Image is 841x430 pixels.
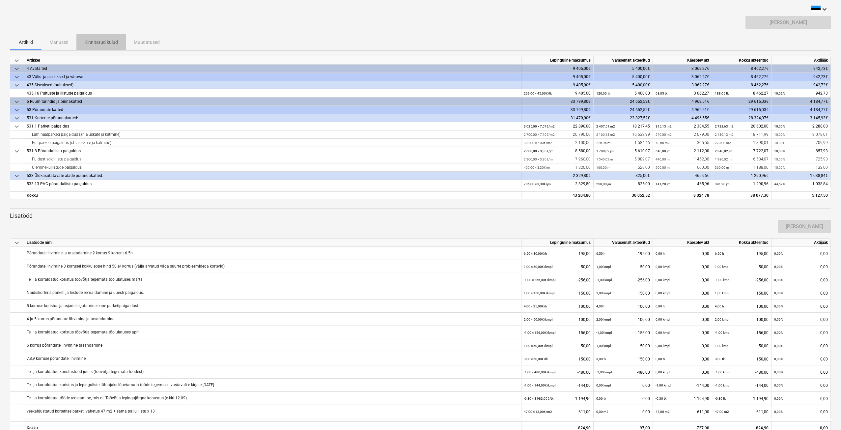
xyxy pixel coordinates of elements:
[774,191,828,200] div: 5 127,50
[774,384,783,387] small: 0,00%
[27,343,102,348] p: 6 korrus põrandate lihvimine tasandamine
[774,357,783,361] small: 0,00%
[596,344,611,348] small: 1,00 kmpl
[715,278,730,282] small: -1,00 kmpl
[774,260,828,273] div: 0,00
[774,313,828,326] div: 0,00
[715,260,769,273] div: 50,00
[524,326,591,339] div: -156,00
[656,125,672,128] small: 315,13 m2
[771,65,831,73] div: 942,73€
[27,139,518,147] div: Puitparketi paigaldus (sh aluskate ja katmine)
[774,166,785,169] small: 10,00%
[774,247,828,260] div: 0,00
[594,81,653,89] div: 5 400,00€
[13,73,21,81] span: keyboard_arrow_down
[596,158,613,161] small: 1 540,02 m
[771,56,831,65] div: Aktijääk
[524,265,552,269] small: 1,00 × 50,00€ / kmpl
[774,122,828,130] div: 2 288,00
[653,172,712,180] div: 465,96€
[27,290,144,296] p: Näidiskorteris parketi ja liistude eemaldamine ja uuesti paigaldus.
[653,239,712,247] div: Käesolev akt
[27,277,142,282] p: Tellija korraldatud koristus töövõtja tegemata töö ulatuses märts
[524,158,553,161] small: 2 200,00 × 3,30€ / m
[27,382,214,388] p: Tellija korraldatud koristus ja lepinguliste tähtajaks lõpetamata tööde tegemised vastavalt e-kir...
[521,73,594,81] div: 9 405,00€
[712,172,771,180] div: 1 290,96€
[653,56,712,65] div: Käesolev akt
[596,286,650,300] div: 150,00
[656,147,709,155] div: 2 112,00
[596,252,605,255] small: 6,50 h
[656,191,709,200] div: 8 024,78
[596,247,650,260] div: 195,00
[27,330,141,335] p: Tellija korraldatud koristus töövõtja tegemata töö ulatuses aprill
[715,163,769,172] div: 1 188,00
[524,166,550,169] small: 400,00 × 3,30€ / m
[656,158,670,161] small: 440,00 m
[524,260,591,273] div: 50,00
[774,304,783,308] small: 0,00%
[774,273,828,287] div: 0,00
[715,89,769,98] div: 8 462,27
[715,384,730,387] small: -1,00 kmpl
[656,384,671,387] small: -1,00 kmpl
[521,81,594,89] div: 9 405,00€
[715,265,729,269] small: 1,00 kmpl
[656,182,670,186] small: 141,20 jm
[27,147,518,155] div: 531.8 Põrandaliistu paigaldus
[521,106,594,114] div: 33 799,80€
[596,163,650,172] div: 528,00
[596,339,650,353] div: 50,00
[774,92,785,95] small: 10,02%
[656,92,667,95] small: 68,05 tk
[524,357,548,361] small: 3,00 × 50,00€ / tk
[774,331,783,334] small: 0,00%
[656,163,709,172] div: 660,00
[712,106,771,114] div: 29 615,03€
[521,56,594,65] div: Lepinguline maksumus
[13,57,21,65] span: keyboard_arrow_down
[521,239,594,247] div: Lepinguline maksumus
[656,379,709,392] div: -144,00
[656,352,709,366] div: 0,00
[596,155,650,163] div: 5 082,07
[596,122,650,130] div: 18 217,45
[27,89,518,98] div: 435.16 Puituste ja liistude paigaldus
[712,73,771,81] div: 8 462,27€
[524,370,555,374] small: -1,00 × 480,00€ / kmpl
[524,139,591,147] div: 2 100,00
[27,98,518,106] div: 5 Ruumitarindid ja pinnakatted
[596,147,650,155] div: 5 610,07
[656,247,709,260] div: 0,00
[27,356,86,361] p: 7,8,9 korruse põrandate lihvimine
[524,365,591,379] div: -480,00
[524,141,552,145] small: 300,00 × 7,00€ / m2
[656,139,709,147] div: 305,55
[524,304,547,308] small: 4,00 × 25,00€ / h
[521,98,594,106] div: 33 799,80€
[653,73,712,81] div: 3 062,27€
[27,172,518,180] div: 533 Üldkasutatavate alade põrandakatted:
[771,73,831,81] div: 942,73€
[13,123,21,130] span: keyboard_arrow_down
[596,273,650,287] div: -256,00
[524,318,552,321] small: 2,00 × 50,00€ / kmpl
[774,344,783,348] small: 0,00%
[521,65,594,73] div: 9 405,00€
[524,155,591,163] div: 7 260,00
[13,239,21,247] span: keyboard_arrow_down
[596,141,612,145] small: 226,35 m2
[774,89,828,98] div: 942,73
[24,191,521,199] div: Kokku
[524,89,591,98] div: 9 405,00
[596,313,650,326] div: 100,00
[653,106,712,114] div: 4 962,51€
[774,139,828,147] div: 209,99
[524,252,547,255] small: 6,50 × 30,00€ / h
[524,273,591,287] div: -256,00
[524,92,552,95] small: 209,00 × 45,00€ / tk
[27,81,518,89] div: 435 Siseuksed (puituksed):
[715,92,729,95] small: 188,05 tk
